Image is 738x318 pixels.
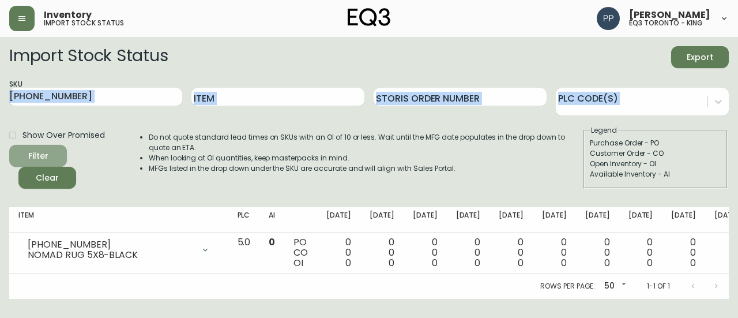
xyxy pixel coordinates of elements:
div: Filter [28,149,48,163]
button: Export [671,46,729,68]
div: Available Inventory - AI [590,169,721,179]
div: 0 0 [585,237,610,268]
legend: Legend [590,125,618,136]
span: [PERSON_NAME] [629,10,710,20]
div: 0 0 [370,237,394,268]
span: 0 [269,235,275,249]
span: 0 [647,256,653,270]
button: Filter [9,145,67,167]
span: 0 [518,256,524,270]
span: Clear [28,171,67,185]
div: 0 0 [456,237,481,268]
p: 1-1 of 1 [647,281,670,291]
th: [DATE] [360,207,404,233]
div: 0 0 [499,237,524,268]
li: MFGs listed in the drop down under the SKU are accurate and will align with Sales Portal. [149,163,582,174]
div: 0 0 [542,237,567,268]
div: Open Inventory - OI [590,159,721,169]
img: logo [348,8,390,27]
th: AI [259,207,284,233]
th: [DATE] [317,207,360,233]
div: 0 0 [413,237,438,268]
th: Item [9,207,228,233]
th: [DATE] [490,207,533,233]
th: [DATE] [662,207,705,233]
span: 0 [432,256,438,270]
div: 0 0 [628,237,653,268]
td: 5.0 [228,233,260,274]
div: 50 [600,277,628,296]
div: Customer Order - CO [590,148,721,159]
div: Sage Round Coffee Table - Small [24,17,190,28]
th: [DATE] [447,207,490,233]
span: 0 [561,256,567,270]
th: [DATE] [619,207,662,233]
div: [PHONE_NUMBER] [28,240,194,250]
th: [DATE] [576,207,619,233]
li: Do not quote standard lead times on SKUs with an OI of 10 or less. Wait until the MFG date popula... [149,132,582,153]
button: Clear [18,167,76,189]
span: Inventory [44,10,92,20]
div: [PHONE_NUMBER]NOMAD RUG 5X8-BLACK [18,237,219,263]
div: 0 0 [671,237,696,268]
span: Show Over Promised [22,129,105,141]
div: PO CO [293,237,308,268]
div: 0 0 [326,237,351,268]
img: 93ed64739deb6bac3372f15ae91c6632 [597,7,620,30]
th: [DATE] [404,207,447,233]
div: Choose from black oak, oak, or walnut. Larger table also available. [24,35,190,50]
span: Export [680,50,720,65]
div: 32.5w × 32.5d × 15h [24,28,190,35]
span: 0 [345,256,351,270]
span: OI [293,256,303,270]
span: 0 [690,256,696,270]
th: [DATE] [533,207,576,233]
span: 0 [604,256,610,270]
div: NOMAD RUG 5X8-BLACK [28,250,194,260]
span: 0 [475,256,480,270]
th: PLC [228,207,260,233]
span: 0 [389,256,394,270]
h2: Import Stock Status [9,46,168,68]
h5: eq3 toronto - king [629,20,703,27]
h5: import stock status [44,20,124,27]
div: Purchase Order - PO [590,138,721,148]
div: $899 [167,78,190,89]
li: When looking at OI quantities, keep masterpacks in mind. [149,153,582,163]
p: Rows per page: [540,281,595,291]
